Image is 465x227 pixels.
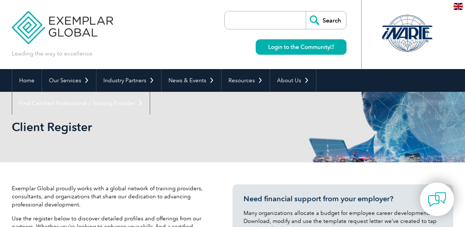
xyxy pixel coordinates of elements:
p: Leading the way to excellence [12,50,92,58]
p: Exemplar Global proudly works with a global network of training providers, consultants, and organ... [12,184,210,209]
a: Find Certified Professional / Training Provider [12,92,150,115]
h2: Client Register [12,121,321,133]
a: Our Services [42,69,96,92]
a: News & Events [161,69,221,92]
a: Industry Partners [96,69,161,92]
a: Resources [221,69,270,92]
img: en [454,3,463,10]
img: open_square.png [330,45,334,49]
a: Home [12,69,42,92]
a: About Us [270,69,316,92]
img: contact-chat.png [428,190,446,209]
a: Login to the Community [256,39,347,55]
h3: Need financial support from your employer? [244,194,442,203]
input: Search [306,11,346,29]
